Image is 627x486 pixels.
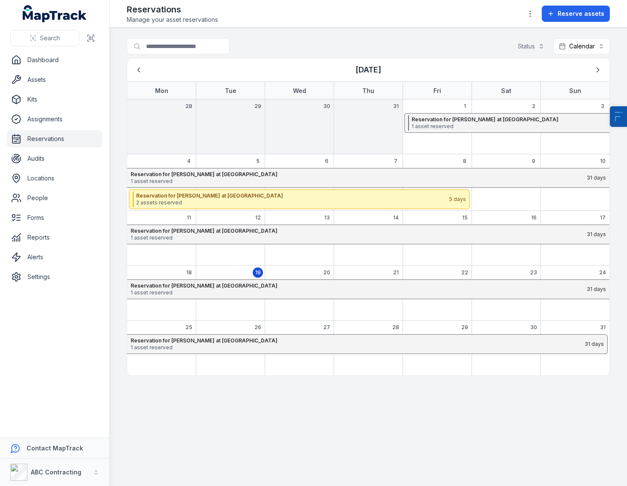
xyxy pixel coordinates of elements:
[7,229,102,246] a: Reports
[131,337,584,344] strong: Reservation for [PERSON_NAME] at [GEOGRAPHIC_DATA]
[7,51,102,69] a: Dashboard
[185,324,192,331] span: 25
[185,103,192,110] span: 28
[532,103,535,110] span: 2
[7,209,102,226] a: Forms
[136,199,448,206] span: 2 assets reserved
[136,192,448,199] strong: Reservation for [PERSON_NAME] at [GEOGRAPHIC_DATA]
[256,158,260,165] span: 5
[255,214,261,221] span: 12
[464,103,466,110] span: 1
[461,269,468,276] span: 22
[131,282,586,289] strong: Reservation for [PERSON_NAME] at [GEOGRAPHIC_DATA]
[601,103,604,110] span: 3
[462,214,468,221] span: 15
[7,91,102,108] a: Kits
[155,87,168,94] strong: Mon
[501,87,511,94] strong: Sat
[10,30,79,46] button: Search
[600,214,606,221] span: 17
[569,87,581,94] strong: Sun
[324,214,330,221] span: 13
[463,158,466,165] span: 8
[131,228,586,234] strong: Reservation for [PERSON_NAME] at [GEOGRAPHIC_DATA]
[394,158,397,165] span: 7
[254,103,261,110] span: 29
[186,269,192,276] span: 18
[355,64,381,76] h3: [DATE]
[392,324,399,331] span: 28
[187,158,191,165] span: 4
[461,324,468,331] span: 29
[393,214,399,221] span: 14
[131,178,586,185] span: 1 asset reserved
[7,268,102,285] a: Settings
[187,214,191,221] span: 11
[600,158,606,165] span: 10
[599,269,606,276] span: 24
[542,6,610,22] button: Reserve assets
[131,289,586,296] span: 1 asset reserved
[7,71,102,88] a: Assets
[553,38,610,54] button: Calendar
[293,87,306,94] strong: Wed
[323,103,330,110] span: 30
[131,62,147,78] button: Previous
[7,111,102,128] a: Assignments
[7,130,102,147] a: Reservations
[254,324,261,331] span: 26
[129,189,470,209] button: Reservation for [PERSON_NAME] at [GEOGRAPHIC_DATA]2 assets reserved5 days
[433,87,441,94] strong: Fri
[558,9,604,18] span: Reserve assets
[255,269,261,276] span: 19
[7,170,102,187] a: Locations
[131,171,586,178] strong: Reservation for [PERSON_NAME] at [GEOGRAPHIC_DATA]
[393,269,399,276] span: 21
[362,87,374,94] strong: Thu
[7,150,102,167] a: Audits
[127,15,218,24] span: Manage your asset reservations
[127,168,609,188] button: Reservation for [PERSON_NAME] at [GEOGRAPHIC_DATA]1 asset reserved31 days
[325,158,328,165] span: 6
[530,269,537,276] span: 23
[127,279,609,299] button: Reservation for [PERSON_NAME] at [GEOGRAPHIC_DATA]1 asset reserved31 days
[323,324,330,331] span: 27
[225,87,236,94] strong: Tue
[531,214,537,221] span: 16
[23,5,87,22] a: MapTrack
[127,58,609,375] div: August 2025
[127,3,218,15] h2: Reservations
[590,62,606,78] button: Next
[530,324,537,331] span: 30
[127,225,609,244] button: Reservation for [PERSON_NAME] at [GEOGRAPHIC_DATA]1 asset reserved31 days
[512,38,550,54] button: Status
[27,444,83,452] strong: Contact MapTrack
[131,344,584,351] span: 1 asset reserved
[393,103,399,110] span: 31
[31,468,81,476] strong: ABC Contracting
[7,189,102,207] a: People
[532,158,535,165] span: 9
[40,34,60,42] span: Search
[600,324,606,331] span: 31
[7,249,102,266] a: Alerts
[127,334,608,354] button: Reservation for [PERSON_NAME] at [GEOGRAPHIC_DATA]1 asset reserved31 days
[131,234,586,241] span: 1 asset reserved
[323,269,330,276] span: 20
